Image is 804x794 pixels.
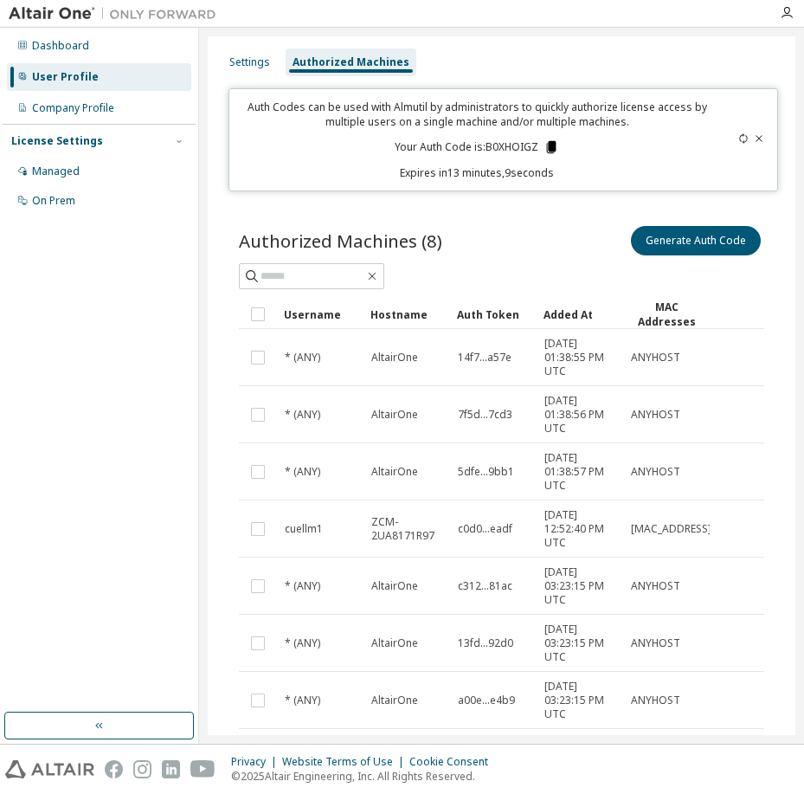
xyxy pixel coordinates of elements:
span: cuellm1 [285,522,323,536]
img: Altair One [9,5,225,23]
span: 13fd...92d0 [458,636,513,650]
span: [MAC_ADDRESS] [631,522,711,536]
span: ANYHOST [631,579,680,593]
div: Dashboard [32,39,89,53]
button: Generate Auth Code [631,226,761,255]
span: AltairOne [371,636,418,650]
div: License Settings [11,134,103,148]
span: [DATE] 01:38:56 PM UTC [544,394,615,436]
div: Settings [229,55,270,69]
span: * (ANY) [285,465,320,479]
div: Cookie Consent [409,755,498,769]
div: Authorized Machines [293,55,409,69]
span: AltairOne [371,351,418,365]
p: Auth Codes can be used with Almutil by administrators to quickly authorize license access by mult... [240,100,714,129]
span: AltairOne [371,694,418,707]
span: ANYHOST [631,694,680,707]
span: AltairOne [371,579,418,593]
span: 14f7...a57e [458,351,511,365]
span: * (ANY) [285,408,320,422]
span: [DATE] 03:23:15 PM UTC [544,623,615,664]
span: AltairOne [371,408,418,422]
div: On Prem [32,194,75,208]
span: [DATE] 12:52:40 PM UTC [544,508,615,550]
div: Added At [544,300,616,328]
img: linkedin.svg [162,760,180,778]
div: MAC Addresses [630,300,703,329]
span: ZCM-2UA8171R97 [371,515,442,543]
div: Hostname [370,300,443,328]
div: User Profile [32,70,99,84]
span: c0d0...eadf [458,522,512,536]
p: Expires in 13 minutes, 9 seconds [240,165,714,180]
span: ANYHOST [631,351,680,365]
span: ANYHOST [631,408,680,422]
img: altair_logo.svg [5,760,94,778]
div: Auth Token [457,300,530,328]
div: Username [284,300,357,328]
span: 7f5d...7cd3 [458,408,512,422]
span: * (ANY) [285,351,320,365]
span: [DATE] 01:38:57 PM UTC [544,451,615,493]
span: AltairOne [371,465,418,479]
div: Managed [32,165,80,178]
span: * (ANY) [285,694,320,707]
span: [DATE] 01:38:55 PM UTC [544,337,615,378]
p: © 2025 Altair Engineering, Inc. All Rights Reserved. [231,769,498,784]
span: 5dfe...9bb1 [458,465,514,479]
img: facebook.svg [105,760,123,778]
img: youtube.svg [190,760,215,778]
span: c312...81ac [458,579,512,593]
span: Authorized Machines (8) [239,229,442,253]
div: Website Terms of Use [282,755,409,769]
span: a00e...e4b9 [458,694,515,707]
span: [DATE] 03:23:15 PM UTC [544,565,615,607]
span: ANYHOST [631,465,680,479]
img: instagram.svg [133,760,151,778]
span: [DATE] 03:23:15 PM UTC [544,680,615,721]
div: Company Profile [32,101,114,115]
p: Your Auth Code is: B0XHOIGZ [395,139,559,155]
span: ANYHOST [631,636,680,650]
span: * (ANY) [285,636,320,650]
div: Privacy [231,755,282,769]
span: * (ANY) [285,579,320,593]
